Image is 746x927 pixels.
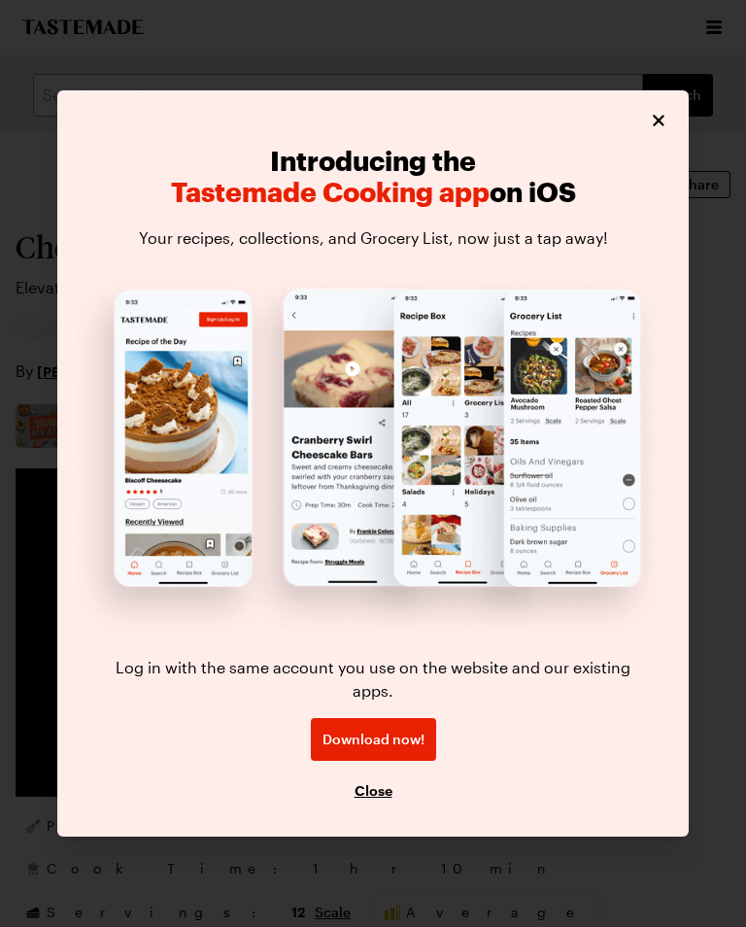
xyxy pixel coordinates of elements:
[171,176,490,207] span: Tastemade Cooking app
[96,656,650,718] p: Log in with the same account you use on the website and our existing apps.
[139,226,608,250] p: Your recipes, collections, and Grocery List, now just a tap away!
[648,110,669,131] button: Close
[355,780,392,800] button: Close
[311,718,436,761] a: Download now!
[322,730,424,749] span: Download now!
[96,145,650,207] h2: Introducing the on iOS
